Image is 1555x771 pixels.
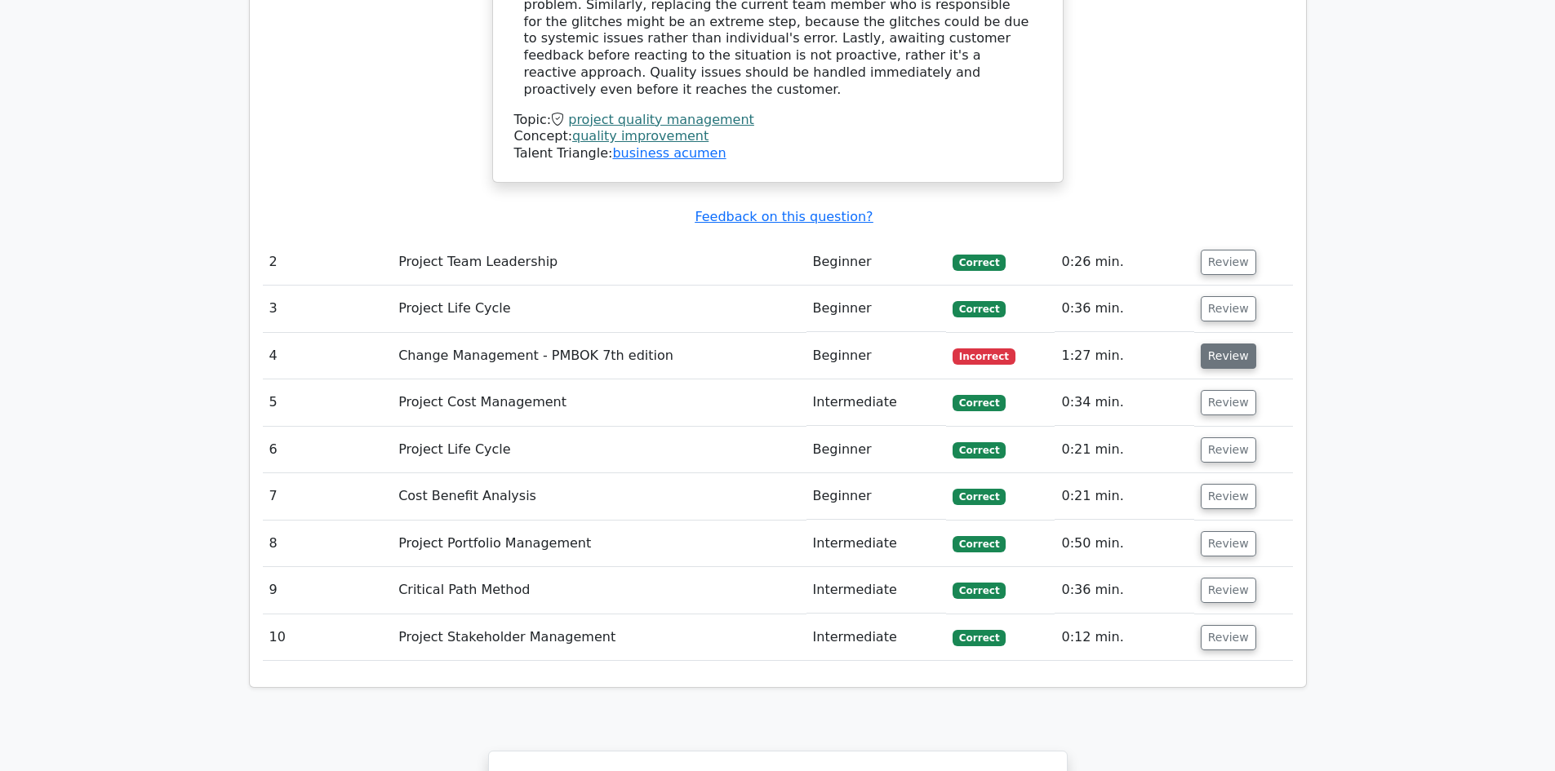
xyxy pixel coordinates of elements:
button: Review [1201,578,1256,603]
button: Review [1201,484,1256,509]
td: 3 [263,286,393,332]
td: 5 [263,379,393,426]
td: 9 [263,567,393,614]
span: Correct [953,255,1006,271]
td: 4 [263,333,393,379]
td: Project Life Cycle [392,286,806,332]
td: Cost Benefit Analysis [392,473,806,520]
td: 6 [263,427,393,473]
td: Intermediate [806,521,946,567]
td: 0:12 min. [1055,614,1193,661]
td: 10 [263,614,393,661]
span: Correct [953,395,1006,411]
a: quality improvement [572,128,709,144]
button: Review [1201,343,1256,369]
td: 0:26 min. [1055,239,1193,286]
td: Project Team Leadership [392,239,806,286]
span: Correct [953,442,1006,459]
span: Correct [953,630,1006,646]
td: Intermediate [806,614,946,661]
span: Correct [953,536,1006,552]
button: Review [1201,296,1256,321]
a: business acumen [612,145,726,161]
span: Incorrect [953,348,1015,365]
td: 0:50 min. [1055,521,1193,567]
td: Beginner [806,473,946,520]
td: 7 [263,473,393,520]
td: Project Portfolio Management [392,521,806,567]
td: Intermediate [806,567,946,614]
a: Feedback on this question? [695,209,873,224]
td: 8 [263,521,393,567]
td: 0:36 min. [1055,567,1193,614]
span: Correct [953,301,1006,317]
button: Review [1201,250,1256,275]
td: Beginner [806,427,946,473]
td: Project Life Cycle [392,427,806,473]
td: Project Cost Management [392,379,806,426]
div: Concept: [514,128,1042,145]
span: Correct [953,583,1006,599]
td: Beginner [806,286,946,332]
button: Review [1201,390,1256,415]
a: project quality management [568,112,754,127]
td: Critical Path Method [392,567,806,614]
button: Review [1201,625,1256,650]
div: Talent Triangle: [514,112,1042,162]
div: Topic: [514,112,1042,129]
td: Beginner [806,333,946,379]
td: Project Stakeholder Management [392,614,806,661]
td: 0:21 min. [1055,427,1193,473]
span: Correct [953,489,1006,505]
td: 1:27 min. [1055,333,1193,379]
td: Change Management - PMBOK 7th edition [392,333,806,379]
td: Beginner [806,239,946,286]
td: 0:36 min. [1055,286,1193,332]
td: 0:21 min. [1055,473,1193,520]
button: Review [1201,437,1256,463]
button: Review [1201,531,1256,556]
td: 0:34 min. [1055,379,1193,426]
td: Intermediate [806,379,946,426]
td: 2 [263,239,393,286]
